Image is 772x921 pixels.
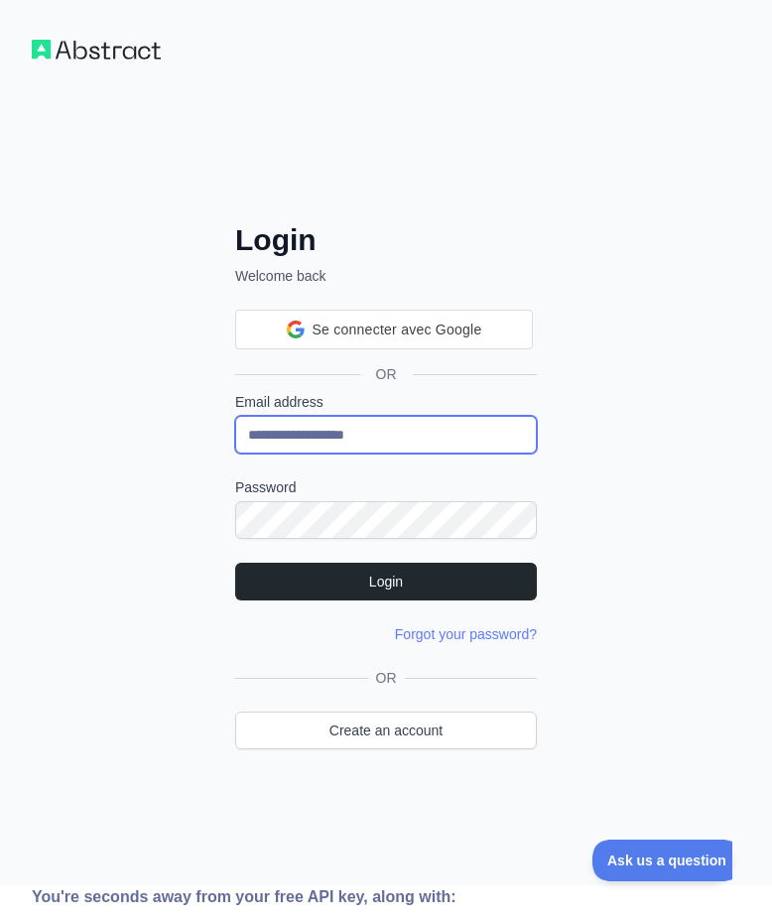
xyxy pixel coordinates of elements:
button: Login [235,563,537,600]
a: Create an account [235,712,537,749]
span: OR [368,668,405,688]
h2: Login [235,222,537,258]
p: Welcome back [235,266,537,286]
label: Email address [235,392,537,412]
div: You're seconds away from your free API key, along with: [32,885,641,909]
span: Se connecter avec Google [313,320,482,340]
div: Se connecter avec Google [235,310,533,349]
a: Forgot your password? [395,626,537,642]
label: Password [235,477,537,497]
span: OR [360,364,413,384]
iframe: Toggle Customer Support [592,840,732,881]
img: Workflow [32,40,161,60]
